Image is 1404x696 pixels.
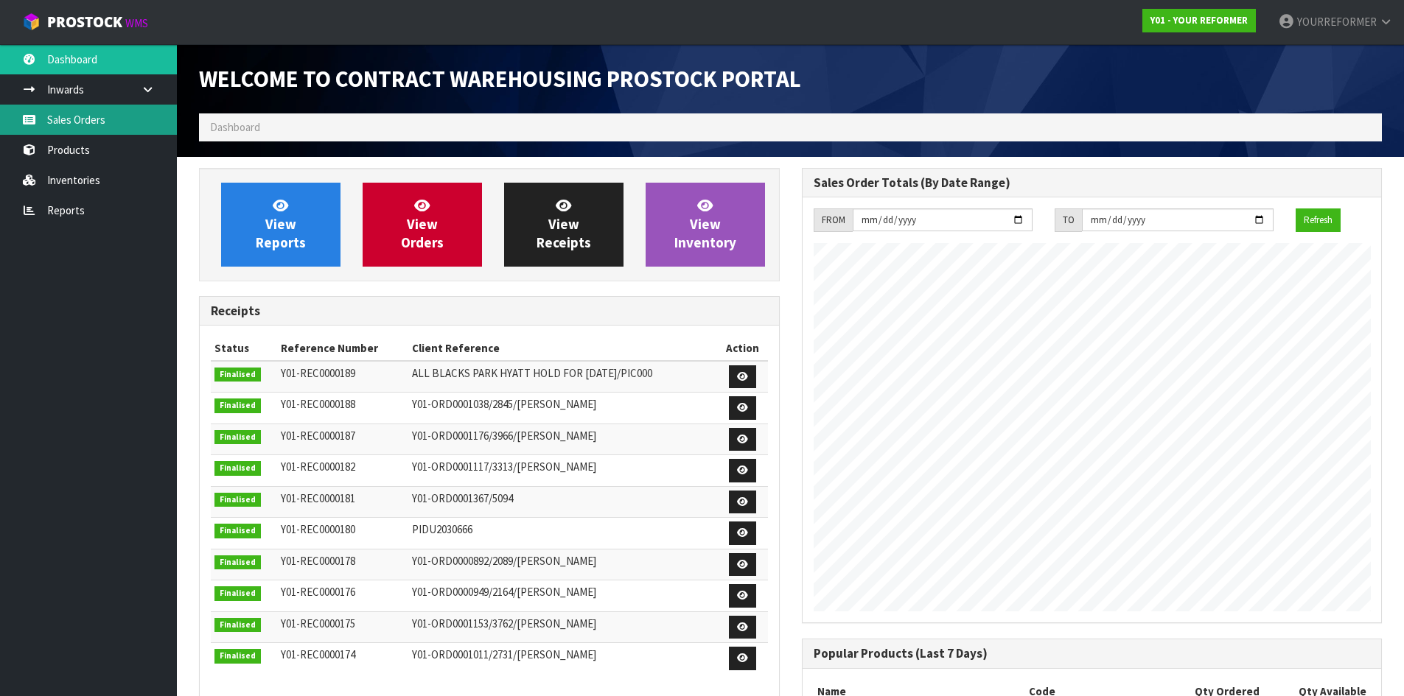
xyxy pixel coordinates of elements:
[1296,208,1341,232] button: Refresh
[281,647,355,661] span: Y01-REC0000174
[214,555,261,570] span: Finalised
[412,647,596,661] span: Y01-ORD0001011/2731/[PERSON_NAME]
[412,585,596,599] span: Y01-ORD0000949/2164/[PERSON_NAME]
[412,554,596,568] span: Y01-ORD0000892/2089/[PERSON_NAME]
[363,183,482,267] a: ViewOrders
[408,337,717,360] th: Client Reference
[281,585,355,599] span: Y01-REC0000176
[412,366,652,380] span: ALL BLACKS PARK HYATT HOLD FOR [DATE]/PIC000
[412,429,596,443] span: Y01-ORD0001176/3966/[PERSON_NAME]
[1150,14,1248,27] strong: Y01 - YOUR REFORMER
[214,461,261,476] span: Finalised
[211,337,277,360] th: Status
[256,197,306,252] span: View Reports
[125,16,148,30] small: WMS
[214,430,261,445] span: Finalised
[412,491,513,505] span: Y01-ORD0001367/5094
[281,522,355,536] span: Y01-REC0000180
[214,398,261,413] span: Finalised
[412,522,472,536] span: PIDU2030666
[214,524,261,538] span: Finalised
[211,304,768,318] h3: Receipts
[412,460,596,474] span: Y01-ORD0001117/3313/[PERSON_NAME]
[199,64,801,94] span: Welcome to Contract Warehousing ProStock Portal
[674,197,736,252] span: View Inventory
[214,586,261,601] span: Finalised
[401,197,444,252] span: View Orders
[717,337,768,360] th: Action
[646,183,765,267] a: ViewInventory
[281,366,355,380] span: Y01-REC0000189
[1055,208,1082,232] div: TO
[281,616,355,630] span: Y01-REC0000175
[22,13,41,31] img: cube-alt.png
[814,176,1371,190] h3: Sales Order Totals (By Date Range)
[281,397,355,411] span: Y01-REC0000188
[281,554,355,568] span: Y01-REC0000178
[47,13,122,32] span: ProStock
[1297,15,1377,29] span: YOURREFORMER
[277,337,408,360] th: Reference Number
[412,616,596,630] span: Y01-ORD0001153/3762/[PERSON_NAME]
[281,429,355,443] span: Y01-REC0000187
[814,208,853,232] div: FROM
[814,647,1371,661] h3: Popular Products (Last 7 Days)
[281,460,355,474] span: Y01-REC0000182
[281,491,355,505] span: Y01-REC0000181
[214,493,261,507] span: Finalised
[412,397,596,411] span: Y01-ORD0001038/2845/[PERSON_NAME]
[214,618,261,633] span: Finalised
[504,183,624,267] a: ViewReceipts
[214,368,261,382] span: Finalised
[221,183,340,267] a: ViewReports
[210,120,260,134] span: Dashboard
[214,649,261,664] span: Finalised
[537,197,591,252] span: View Receipts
